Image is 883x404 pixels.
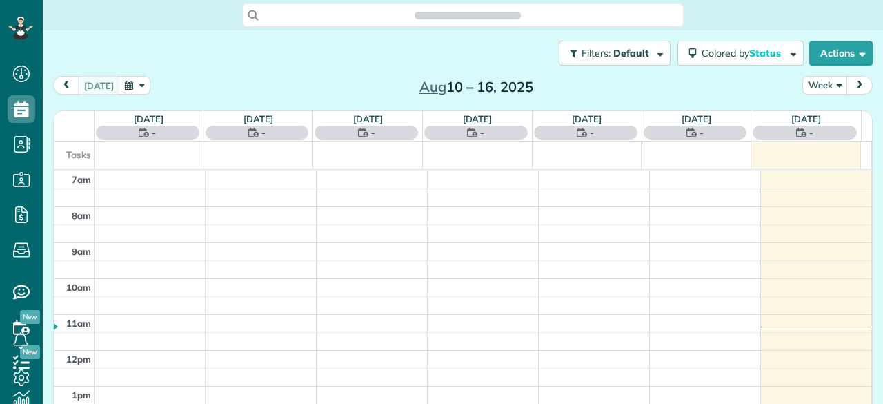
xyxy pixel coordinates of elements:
[463,113,493,124] a: [DATE]
[809,41,873,66] button: Actions
[390,79,562,95] h2: 10 – 16, 2025
[582,47,611,59] span: Filters:
[846,76,873,95] button: next
[244,113,273,124] a: [DATE]
[749,47,783,59] span: Status
[552,41,671,66] a: Filters: Default
[682,113,711,124] a: [DATE]
[802,76,848,95] button: Week
[791,113,821,124] a: [DATE]
[72,174,91,185] span: 7am
[590,126,594,140] span: -
[419,78,446,95] span: Aug
[572,113,602,124] a: [DATE]
[700,126,704,140] span: -
[371,126,375,140] span: -
[20,310,40,324] span: New
[78,76,120,95] button: [DATE]
[809,126,813,140] span: -
[72,246,91,257] span: 9am
[66,318,91,329] span: 11am
[53,76,79,95] button: prev
[66,354,91,365] span: 12pm
[428,8,506,22] span: Search ZenMaid…
[353,113,383,124] a: [DATE]
[261,126,266,140] span: -
[480,126,484,140] span: -
[702,47,786,59] span: Colored by
[613,47,650,59] span: Default
[72,389,91,401] span: 1pm
[677,41,804,66] button: Colored byStatus
[66,282,91,293] span: 10am
[66,149,91,160] span: Tasks
[152,126,156,140] span: -
[559,41,671,66] button: Filters: Default
[72,210,91,221] span: 8am
[134,113,163,124] a: [DATE]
